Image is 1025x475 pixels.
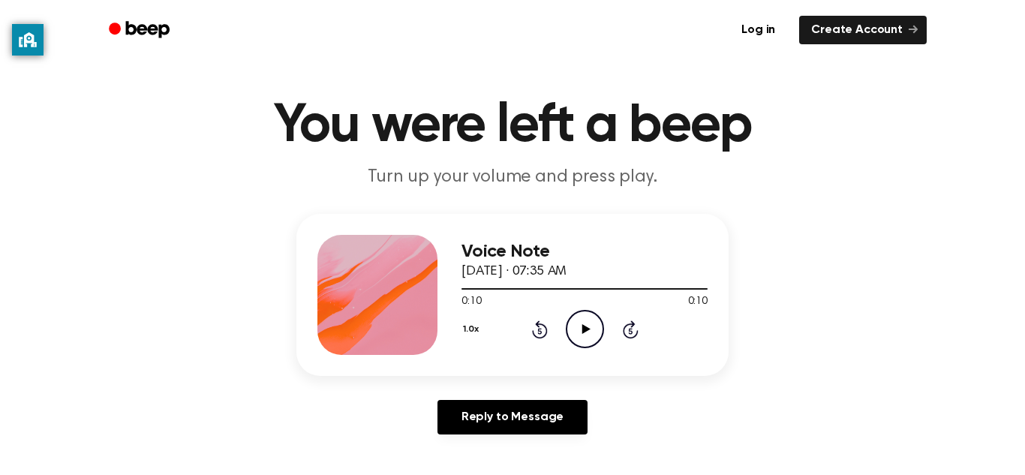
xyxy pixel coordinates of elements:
span: [DATE] · 07:35 AM [461,265,567,278]
h1: You were left a beep [128,99,897,153]
a: Create Account [799,16,927,44]
span: 0:10 [461,294,481,310]
a: Beep [98,16,183,45]
button: 1.0x [461,317,484,342]
a: Reply to Message [437,400,588,434]
h3: Voice Note [461,242,708,262]
a: Log in [726,13,790,47]
p: Turn up your volume and press play. [224,165,801,190]
button: privacy banner [12,24,44,56]
span: 0:10 [688,294,708,310]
